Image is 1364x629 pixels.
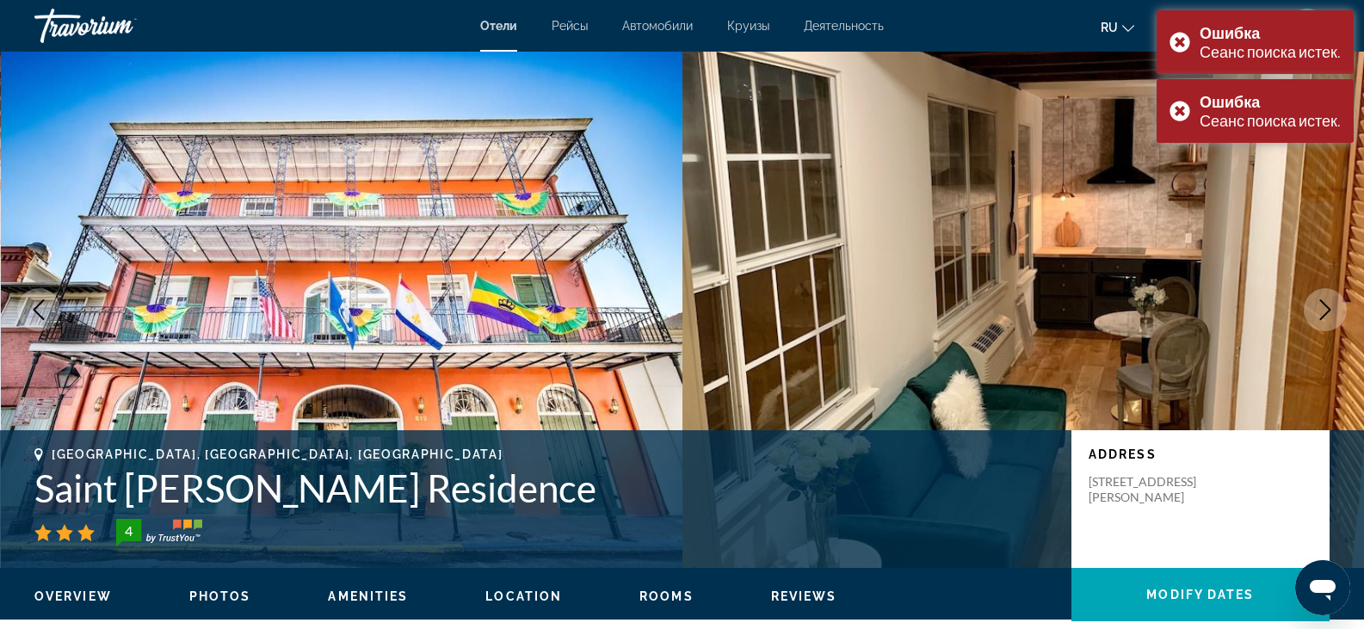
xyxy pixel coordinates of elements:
span: Photos [189,589,251,603]
span: Reviews [771,589,837,603]
div: Ошибка [1200,92,1341,111]
button: Overview [34,589,112,604]
p: Address [1089,447,1312,461]
button: Previous image [17,288,60,331]
span: Overview [34,589,112,603]
a: Деятельность [804,19,884,33]
span: [GEOGRAPHIC_DATA], [GEOGRAPHIC_DATA], [GEOGRAPHIC_DATA] [52,447,503,461]
a: Круизы [727,19,769,33]
img: TrustYou guest rating badge [116,519,202,546]
span: Modify Dates [1146,588,1254,601]
button: Photos [189,589,251,604]
span: Location [485,589,562,603]
button: Location [485,589,562,604]
span: Rooms [639,589,694,603]
div: 4 [111,521,145,541]
button: Amenities [328,589,408,604]
span: Amenities [328,589,408,603]
button: Reviews [771,589,837,604]
font: Сеанс поиска истек. [1200,42,1341,61]
h1: Saint [PERSON_NAME] Residence [34,466,1054,510]
a: Автомобили [622,19,693,33]
a: Отели [480,19,517,33]
iframe: Кнопка для запуска окна сообщений [1295,560,1350,615]
button: Меню пользователя [1285,8,1330,44]
font: Сеанс поиска истек. [1200,111,1341,130]
font: Ошибка [1200,92,1260,111]
font: Ошибка [1200,23,1260,42]
font: ru [1101,21,1118,34]
div: Ошибка [1200,23,1341,42]
button: Изменить язык [1101,15,1134,40]
p: [STREET_ADDRESS][PERSON_NAME] [1089,474,1226,505]
button: Rooms [639,589,694,604]
button: Next image [1304,288,1347,331]
a: Рейсы [552,19,588,33]
button: Modify Dates [1071,568,1330,621]
a: Травориум [34,3,207,48]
